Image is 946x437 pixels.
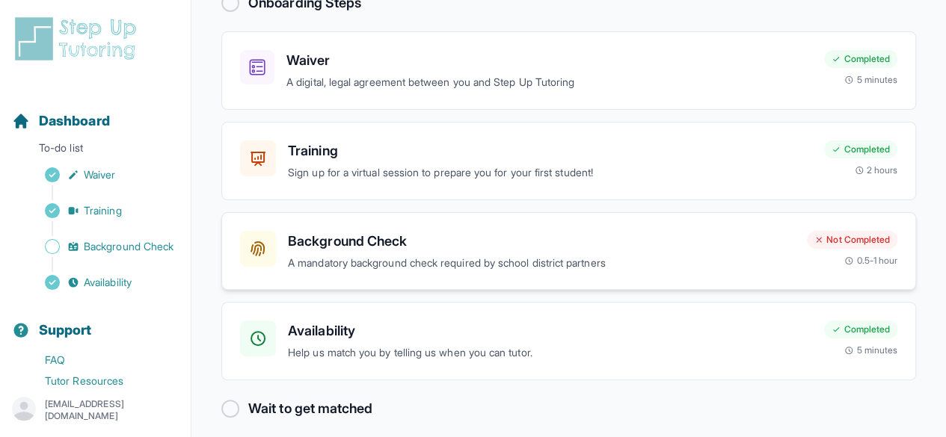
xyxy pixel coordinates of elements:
[844,74,897,86] div: 5 minutes
[824,320,897,338] div: Completed
[221,212,916,291] a: Background CheckA mandatory background check required by school district partnersNot Completed0.5...
[84,239,173,254] span: Background Check
[84,275,132,290] span: Availability
[12,111,110,131] a: Dashboard
[12,272,191,293] a: Availability
[12,397,179,424] button: [EMAIL_ADDRESS][DOMAIN_NAME]
[286,74,812,91] p: A digital, legal agreement between you and Step Up Tutoring
[84,203,122,218] span: Training
[807,231,897,249] div: Not Completed
[288,255,795,272] p: A mandatory background check required by school district partners
[6,296,185,347] button: Support
[45,398,179,422] p: [EMAIL_ADDRESS][DOMAIN_NAME]
[288,231,795,252] h3: Background Check
[288,344,812,362] p: Help us match you by telling us when you can tutor.
[844,344,897,356] div: 5 minutes
[221,31,916,110] a: WaiverA digital, legal agreement between you and Step Up TutoringCompleted5 minutes
[6,140,185,161] p: To-do list
[12,236,191,257] a: Background Check
[248,398,372,419] h2: Wait to get matched
[12,164,191,185] a: Waiver
[855,164,898,176] div: 2 hours
[6,87,185,137] button: Dashboard
[39,320,92,341] span: Support
[12,371,191,391] a: Tutor Resources
[39,111,110,131] span: Dashboard
[288,164,812,182] p: Sign up for a virtual session to prepare you for your first student!
[288,320,812,341] h3: Availability
[84,167,115,182] span: Waiver
[824,50,897,68] div: Completed
[221,122,916,200] a: TrainingSign up for a virtual session to prepare you for your first student!Completed2 hours
[12,15,145,63] img: logo
[288,140,812,161] h3: Training
[844,255,897,267] div: 0.5-1 hour
[12,200,191,221] a: Training
[286,50,812,71] h3: Waiver
[824,140,897,158] div: Completed
[221,302,916,380] a: AvailabilityHelp us match you by telling us when you can tutor.Completed5 minutes
[12,350,191,371] a: FAQ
